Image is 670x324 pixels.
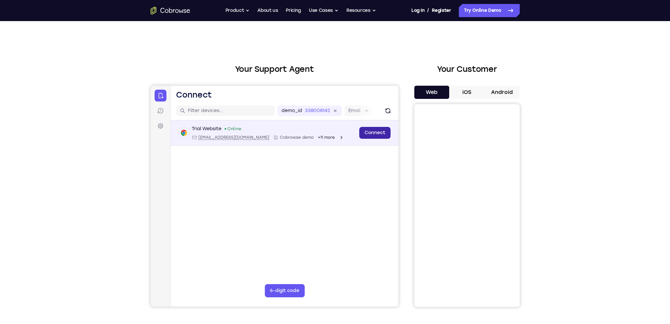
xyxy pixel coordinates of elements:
[411,4,424,17] a: Log In
[484,86,520,99] button: Android
[225,4,250,17] button: Product
[346,4,376,17] button: Resources
[414,63,520,75] h2: Your Customer
[286,4,301,17] a: Pricing
[414,86,450,99] button: Web
[459,4,520,17] a: Try Online Demo
[151,86,398,307] iframe: Agent
[309,4,338,17] button: Use Cases
[151,7,190,15] a: Go to the home page
[257,4,278,17] a: About us
[151,63,398,75] h2: Your Support Agent
[427,7,429,15] span: /
[449,86,484,99] button: iOS
[432,4,451,17] a: Register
